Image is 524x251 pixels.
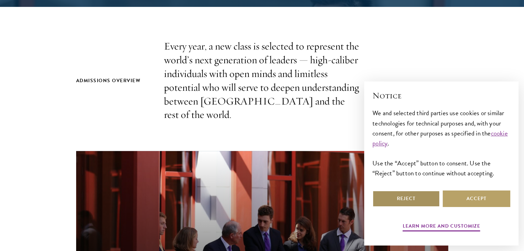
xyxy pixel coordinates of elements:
[443,190,510,207] button: Accept
[372,108,510,178] div: We and selected third parties use cookies or similar technologies for technical purposes and, wit...
[372,190,440,207] button: Reject
[372,90,510,101] h2: Notice
[372,128,508,148] a: cookie policy
[403,222,480,232] button: Learn more and customize
[164,40,360,122] p: Every year, a new class is selected to represent the world’s next generation of leaders — high-ca...
[76,76,150,85] h2: Admissions Overview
